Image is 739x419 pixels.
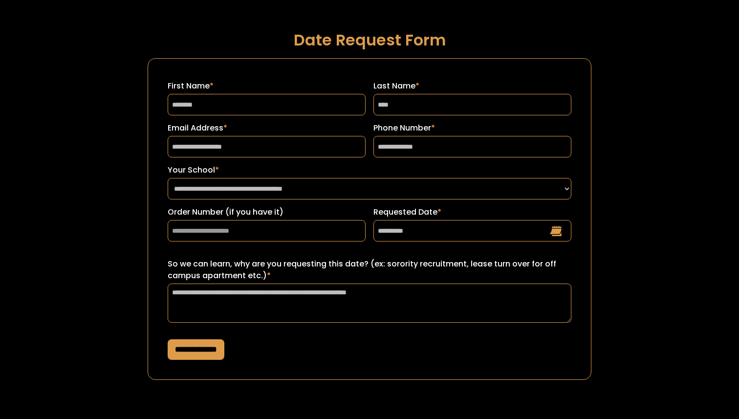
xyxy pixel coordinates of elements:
[148,58,591,380] form: Request a Date Form
[168,122,366,134] label: Email Address
[168,258,571,282] label: So we can learn, why are you requesting this date? (ex: sorority recruitment, lease turn over for...
[373,206,571,218] label: Requested Date
[168,206,366,218] label: Order Number (if you have it)
[168,164,571,176] label: Your School
[373,122,571,134] label: Phone Number
[168,80,366,92] label: First Name
[373,80,571,92] label: Last Name
[148,31,591,48] h1: Date Request Form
